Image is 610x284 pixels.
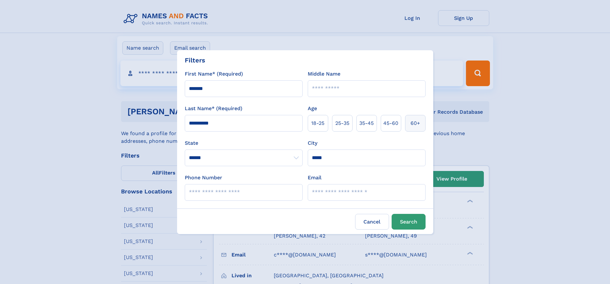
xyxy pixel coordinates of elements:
[411,119,420,127] span: 60+
[185,70,243,78] label: First Name* (Required)
[355,214,389,230] label: Cancel
[308,139,317,147] label: City
[383,119,398,127] span: 45‑60
[185,55,205,65] div: Filters
[185,139,303,147] label: State
[311,119,324,127] span: 18‑25
[392,214,426,230] button: Search
[335,119,349,127] span: 25‑35
[308,70,340,78] label: Middle Name
[185,105,242,112] label: Last Name* (Required)
[185,174,222,182] label: Phone Number
[308,105,317,112] label: Age
[359,119,374,127] span: 35‑45
[308,174,321,182] label: Email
